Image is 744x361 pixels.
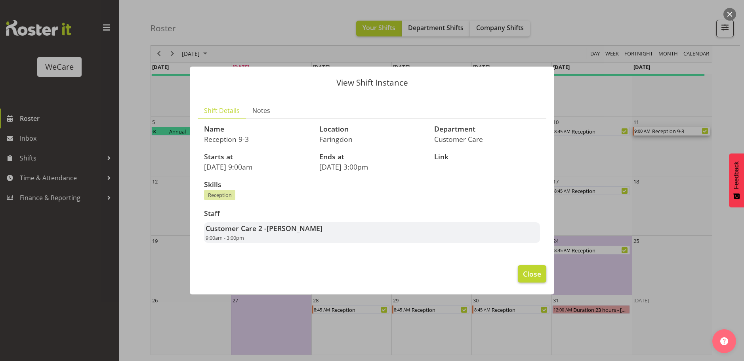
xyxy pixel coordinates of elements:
[206,234,244,241] span: 9:00am - 3:00pm
[204,181,540,189] h3: Skills
[434,153,540,161] h3: Link
[204,135,310,143] p: Reception 9-3
[319,135,425,143] p: Faringdon
[434,135,540,143] p: Customer Care
[733,161,740,189] span: Feedback
[319,153,425,161] h3: Ends at
[319,125,425,133] h3: Location
[204,106,240,115] span: Shift Details
[206,223,322,233] strong: Customer Care 2 -
[204,210,540,218] h3: Staff
[523,269,541,279] span: Close
[267,223,322,233] span: [PERSON_NAME]
[208,191,232,199] span: Reception
[319,162,425,171] p: [DATE] 3:00pm
[204,153,310,161] h3: Starts at
[518,265,546,283] button: Close
[720,337,728,345] img: help-xxl-2.png
[729,153,744,207] button: Feedback - Show survey
[198,78,546,87] p: View Shift Instance
[252,106,270,115] span: Notes
[434,125,540,133] h3: Department
[204,125,310,133] h3: Name
[204,162,310,171] p: [DATE] 9:00am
